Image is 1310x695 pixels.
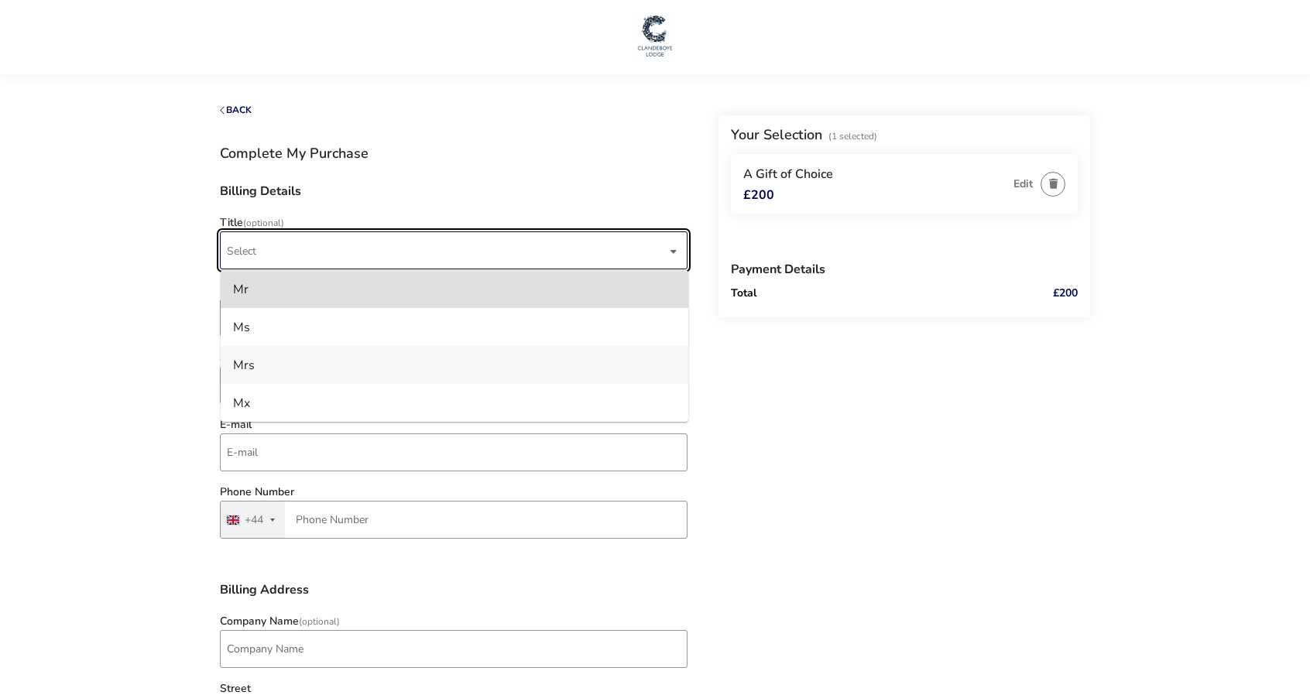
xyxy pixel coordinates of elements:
label: Phone Number [220,487,294,498]
div: Ms [233,315,250,340]
p-dropdown: Title [220,244,688,258]
span: (Optional) [299,615,340,628]
div: Mx [233,391,250,416]
input: surname [220,366,688,404]
input: firstName [220,299,688,337]
label: Surname [220,352,265,363]
input: email [220,433,688,471]
input: company [220,630,688,668]
button: Selected country [221,502,285,538]
div: +44 [245,515,263,526]
label: Street [220,683,251,694]
span: Select [227,244,256,258]
span: £200 [743,189,774,201]
p: Total [731,288,1008,299]
input: Phone Number [220,501,688,539]
li: [object Object] [221,308,688,346]
div: dropdown trigger [670,236,677,266]
h2: Your Selection [731,125,822,144]
h3: Billing Address [220,584,688,608]
label: Company Name [220,616,340,627]
label: E-mail [220,419,252,430]
li: [object Object] [221,384,688,422]
img: Main Website [636,12,674,59]
div: Mrs [233,353,255,378]
button: Back [220,105,252,115]
span: (1 Selected) [828,130,877,142]
li: [object Object] [221,346,688,384]
label: Title [220,217,284,228]
h3: Payment Details [731,251,1078,288]
div: Mr [233,277,249,302]
button: Edit [1013,178,1033,190]
naf-get-fp-price: £200 [1053,286,1078,300]
h1: Complete My Purchase [220,146,688,160]
span: A Gift of Choice [743,166,833,183]
h3: Billing Details [220,185,688,210]
span: Select [227,232,667,269]
label: First Name [220,285,274,296]
li: [object Object] [221,270,688,308]
span: (Optional) [243,217,284,229]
